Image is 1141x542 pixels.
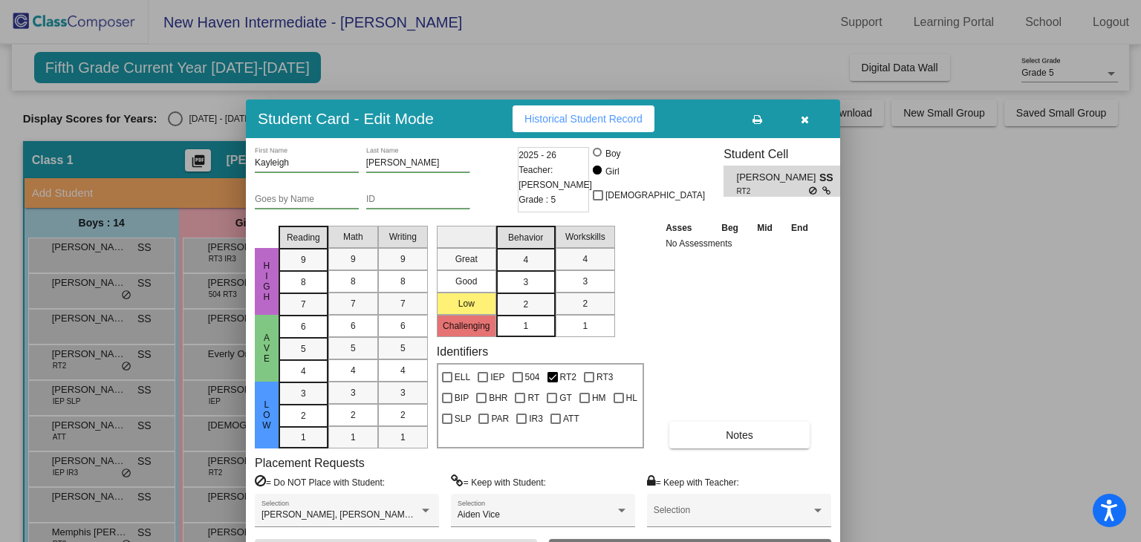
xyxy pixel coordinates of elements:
label: = Keep with Student: [451,474,546,489]
span: 8 [301,275,306,289]
span: BHR [489,389,507,407]
span: [DEMOGRAPHIC_DATA] [605,186,705,204]
th: Asses [662,220,712,236]
span: Behavior [508,231,543,244]
span: IR3 [529,410,543,428]
span: Aiden Vice [458,509,500,520]
span: 1 [400,431,406,444]
span: 5 [400,342,406,355]
th: End [781,220,817,236]
span: 7 [400,297,406,310]
h3: Student Cell [724,147,853,161]
span: RT3 [596,368,613,386]
span: 2 [400,408,406,422]
button: Notes [669,422,810,448]
span: GT [559,389,572,407]
span: PAR [491,410,509,428]
span: Math [343,230,363,244]
span: 4 [523,253,528,267]
span: 6 [301,320,306,333]
span: 4 [301,365,306,378]
span: [PERSON_NAME] [737,170,819,186]
span: 1 [523,319,528,333]
span: 5 [301,342,306,356]
span: 1 [582,319,588,333]
label: Identifiers [437,345,488,359]
td: No Assessments [662,236,818,251]
span: 3 [582,275,588,288]
label: = Do NOT Place with Student: [255,474,385,489]
span: [PERSON_NAME], [PERSON_NAME]'[PERSON_NAME], [PERSON_NAME], [PERSON_NAME], [PERSON_NAME] [261,509,723,520]
span: 5 [351,342,356,355]
span: 4 [351,364,356,377]
span: 2 [351,408,356,422]
h3: Student Card - Edit Mode [258,109,434,128]
label: = Keep with Teacher: [647,474,739,489]
span: Ave [260,333,273,364]
span: 2 [523,298,528,311]
span: RT2 [737,186,809,197]
label: Placement Requests [255,456,365,470]
span: Teacher: [PERSON_NAME] [519,163,592,192]
span: High [260,261,273,302]
button: Historical Student Record [513,105,654,132]
span: 8 [351,275,356,288]
span: 7 [301,298,306,311]
span: HL [626,389,637,407]
span: 2025 - 26 [519,148,556,163]
span: 9 [301,253,306,267]
th: Beg [712,220,747,236]
th: Mid [748,220,781,236]
span: 9 [351,252,356,266]
span: Low [260,399,273,431]
input: goes by name [255,195,359,205]
span: 4 [582,252,588,266]
span: BIP [455,389,469,407]
span: 3 [523,275,528,289]
span: RT2 [560,368,576,386]
span: ATT [563,410,579,428]
span: Notes [726,429,753,441]
span: Grade : 5 [519,192,556,207]
div: Boy [605,147,621,160]
span: HM [592,389,606,407]
span: 3 [351,386,356,399]
span: ELL [455,368,470,386]
span: 2 [582,297,588,310]
span: SS [819,170,840,186]
span: 2 [301,409,306,422]
span: Reading [287,231,320,244]
span: 6 [351,319,356,333]
span: 6 [400,319,406,333]
span: 8 [400,275,406,288]
span: IEP [490,368,504,386]
span: 7 [351,297,356,310]
div: Girl [605,165,620,178]
span: 4 [400,364,406,377]
span: 3 [400,386,406,399]
span: Workskills [565,230,605,244]
span: RT [527,389,539,407]
span: Writing [389,230,417,244]
span: 504 [525,368,540,386]
span: Historical Student Record [524,113,643,125]
span: 3 [301,387,306,400]
span: 1 [351,431,356,444]
span: 9 [400,252,406,266]
span: 1 [301,431,306,444]
span: SLP [455,410,472,428]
